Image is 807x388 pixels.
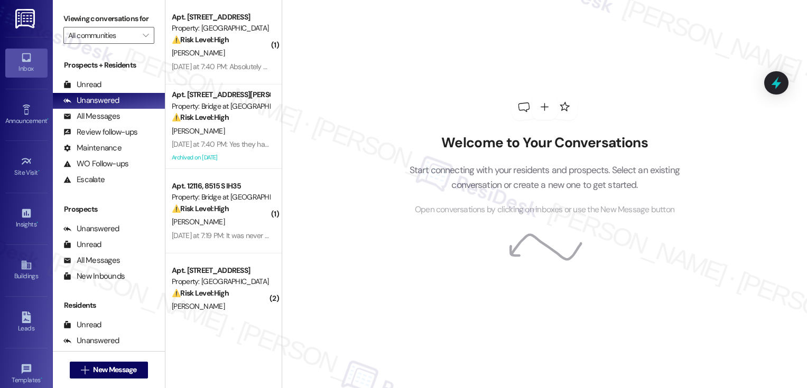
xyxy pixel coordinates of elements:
[63,335,119,346] div: Unanswered
[172,231,348,240] div: [DATE] at 7:19 PM: It was never fixed and continued to leak
[5,49,48,77] a: Inbox
[5,256,48,285] a: Buildings
[53,300,165,311] div: Residents
[172,126,225,136] span: [PERSON_NAME]
[63,143,122,154] div: Maintenance
[172,265,270,276] div: Apt. [STREET_ADDRESS]
[172,35,229,44] strong: ⚠️ Risk Level: High
[53,204,165,215] div: Prospects
[68,27,137,44] input: All communities
[63,11,154,27] label: Viewing conversations for
[5,153,48,181] a: Site Visit •
[172,217,225,226] span: [PERSON_NAME]
[53,60,165,71] div: Prospects + Residents
[172,288,229,298] strong: ⚠️ Risk Level: High
[81,366,89,374] i: 
[172,181,270,192] div: Apt. 12116, 8515 S IH35
[63,239,101,250] div: Unread
[38,167,40,175] span: •
[63,127,137,138] div: Review follow-ups
[172,139,578,149] div: [DATE] at 7:40 PM: Yes they had no idea what you were talking about. Also they seem to have mutte...
[41,375,42,382] span: •
[63,223,119,234] div: Unanswered
[143,31,149,40] i: 
[172,112,229,122] strong: ⚠️ Risk Level: High
[172,62,442,71] div: [DATE] at 7:40 PM: Absolutely you do. Please have them come. Thank you so very much!!
[63,95,119,106] div: Unanswered
[63,255,120,266] div: All Messages
[63,174,105,185] div: Escalate
[172,89,270,100] div: Apt. [STREET_ADDRESS][PERSON_NAME]
[393,163,695,193] p: Start connecting with your residents and prospects. Select an existing conversation or create a n...
[172,204,229,213] strong: ⚠️ Risk Level: High
[36,219,38,226] span: •
[393,135,695,152] h2: Welcome to Your Conversations
[172,276,270,287] div: Property: [GEOGRAPHIC_DATA]
[63,271,125,282] div: New Inbounds
[172,23,270,34] div: Property: [GEOGRAPHIC_DATA]
[172,101,270,112] div: Property: Bridge at [GEOGRAPHIC_DATA]
[171,151,271,164] div: Archived on [DATE]
[47,116,49,123] span: •
[63,79,101,90] div: Unread
[63,319,101,330] div: Unread
[172,12,270,23] div: Apt. [STREET_ADDRESS]
[172,301,225,311] span: [PERSON_NAME]
[63,158,128,169] div: WO Follow-ups
[63,111,120,122] div: All Messages
[172,192,270,203] div: Property: Bridge at [GEOGRAPHIC_DATA]
[172,48,225,58] span: [PERSON_NAME]
[415,203,674,216] span: Open conversations by clicking on inboxes or use the New Message button
[5,308,48,337] a: Leads
[70,362,148,378] button: New Message
[15,9,37,29] img: ResiDesk Logo
[93,364,136,375] span: New Message
[5,204,48,233] a: Insights •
